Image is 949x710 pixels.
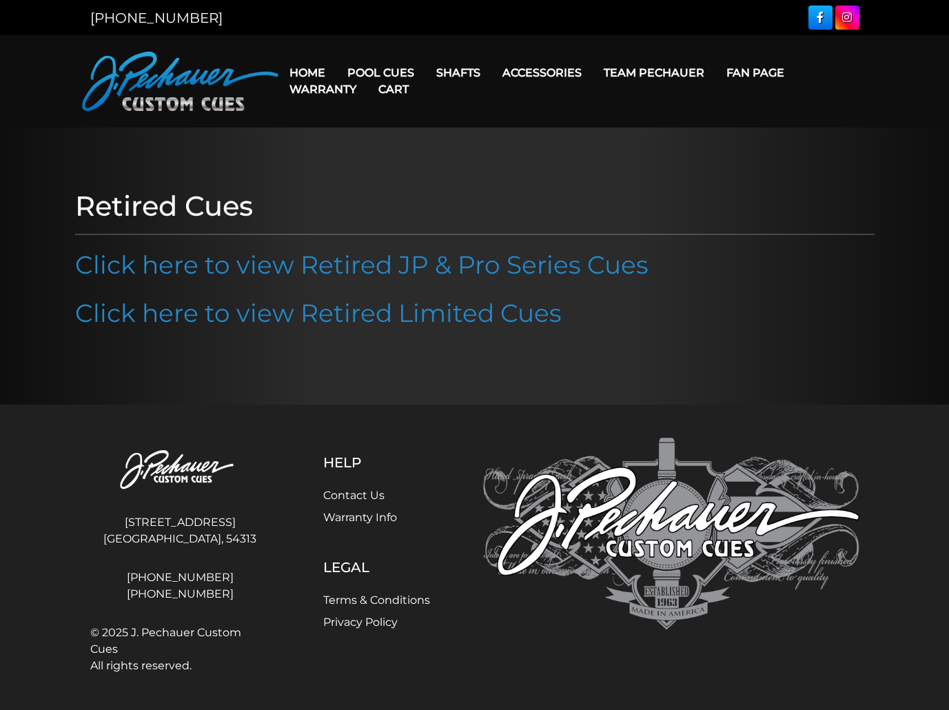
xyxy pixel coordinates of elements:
a: Team Pechauer [593,55,715,90]
img: Pechauer Custom Cues [82,52,278,111]
a: [PHONE_NUMBER] [90,586,270,602]
a: Click here to view Retired JP & Pro Series Cues [75,250,649,280]
a: [PHONE_NUMBER] [90,10,223,26]
a: Cart [367,72,420,107]
a: Terms & Conditions [323,594,430,607]
img: Pechauer Custom Cues [90,438,270,503]
a: Shafts [425,55,491,90]
img: Pechauer Custom Cues [483,438,859,630]
a: Home [278,55,336,90]
a: Privacy Policy [323,616,398,629]
a: [PHONE_NUMBER] [90,569,270,586]
a: Warranty Info [323,511,397,524]
a: Contact Us [323,489,385,502]
a: Pool Cues [336,55,425,90]
a: Click here to view Retired Limited Cues [75,298,562,328]
h5: Legal [323,559,430,576]
a: Accessories [491,55,593,90]
h1: Retired Cues [75,190,875,223]
span: © 2025 J. Pechauer Custom Cues All rights reserved. [90,625,270,674]
a: Fan Page [715,55,795,90]
h5: Help [323,454,430,471]
address: [STREET_ADDRESS] [GEOGRAPHIC_DATA], 54313 [90,509,270,553]
a: Warranty [278,72,367,107]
